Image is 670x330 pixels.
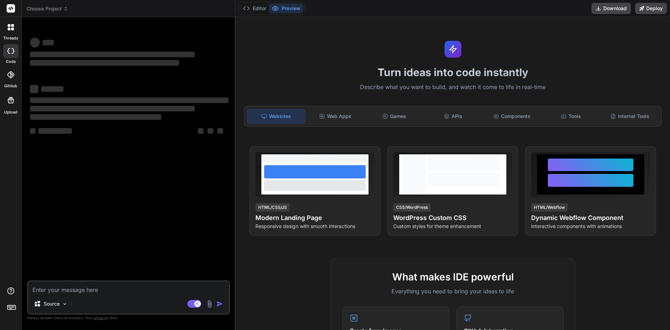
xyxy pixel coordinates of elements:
img: icon [216,300,223,307]
div: Websites [247,109,305,124]
button: Preview [269,3,303,13]
h1: Turn ideas into code instantly [240,66,666,79]
div: HTML/Webflow [531,203,568,212]
div: CSS/WordPress [393,203,431,212]
label: GitHub [4,83,17,89]
img: Pick Models [62,301,68,307]
h4: Modern Landing Page [255,213,374,223]
span: ‌ [38,128,72,134]
p: Responsive design with smooth interactions [255,223,374,230]
p: Describe what you want to build, and watch it come to life in real-time [240,83,666,92]
span: ‌ [208,128,213,134]
span: ‌ [30,85,38,93]
h4: WordPress Custom CSS [393,213,512,223]
span: ‌ [41,86,64,92]
span: ‌ [30,128,36,134]
div: Web Apps [307,109,364,124]
p: Interactive components with animations [531,223,650,230]
label: threads [3,35,18,41]
span: ‌ [217,128,223,134]
label: Upload [4,109,17,115]
span: ‌ [30,52,195,57]
div: HTML/CSS/JS [255,203,290,212]
span: ‌ [30,114,161,120]
button: Download [591,3,631,14]
div: Tools [542,109,600,124]
span: ‌ [30,106,195,111]
div: Components [483,109,541,124]
p: Always double-check its answers. Your in Bind [27,315,230,321]
button: Editor [240,3,269,13]
span: ‌ [30,38,40,47]
p: Custom styles for theme enhancement [393,223,512,230]
p: Source [44,300,60,307]
h2: What makes IDE powerful [342,270,564,284]
button: Deploy [635,3,667,14]
img: attachment [206,300,214,308]
div: Internal Tools [601,109,658,124]
span: Choose Project [27,5,68,12]
span: ‌ [30,60,179,66]
span: ‌ [198,128,203,134]
div: Games [366,109,423,124]
span: ‌ [30,97,229,103]
p: Everything you need to bring your ideas to life [342,287,564,295]
h4: Dynamic Webflow Component [531,213,650,223]
span: ‌ [43,40,54,45]
label: code [6,59,16,65]
span: privacy [94,316,106,320]
div: APIs [424,109,482,124]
